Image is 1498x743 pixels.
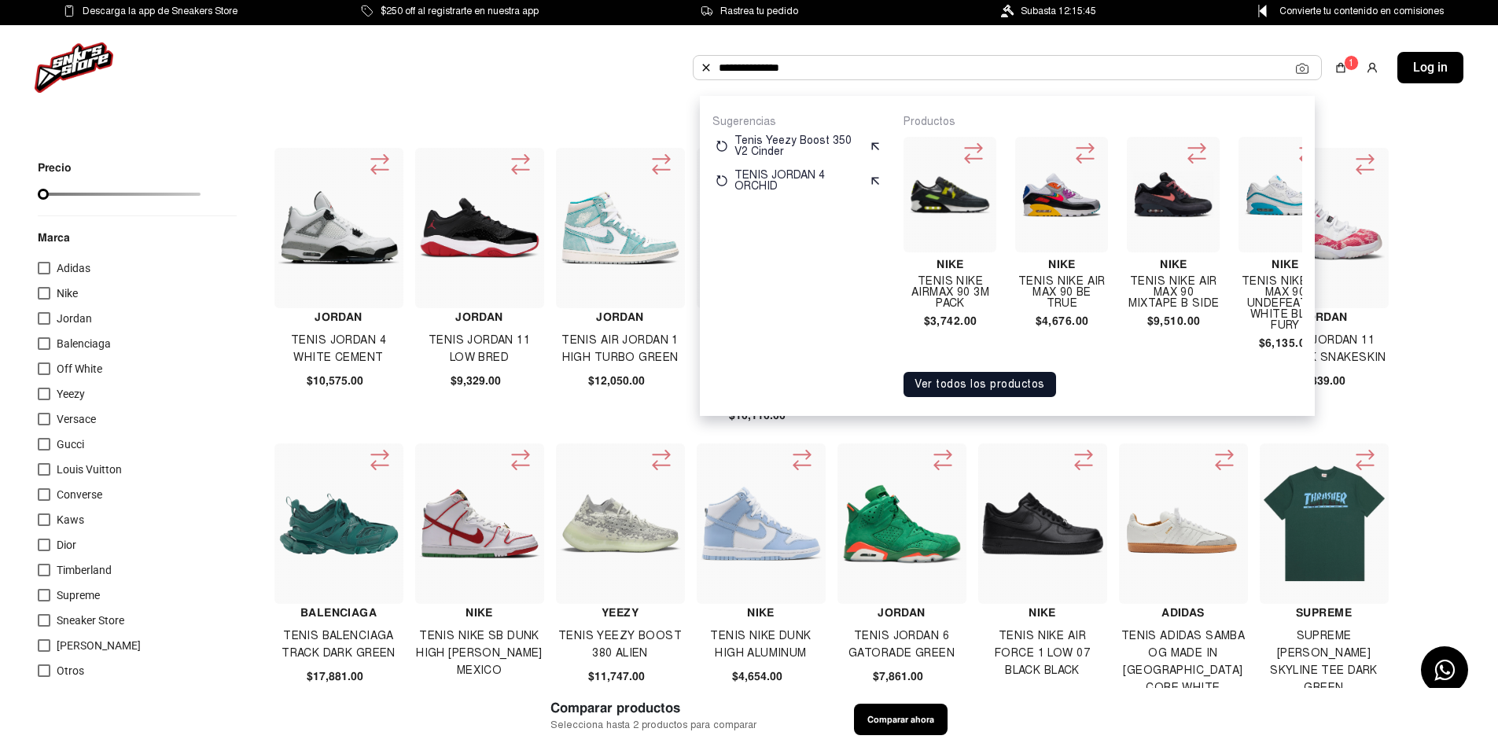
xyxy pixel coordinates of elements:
[1239,259,1331,270] h4: Nike
[556,627,684,662] h4: Tenis Yeezy Boost 380 Alien
[1239,337,1331,348] h4: $6,135.00
[1264,167,1385,289] img: Tenis Jordan 11 Low Pink Snakeskin
[1021,2,1096,20] span: Subasta 12:15:45
[278,492,399,556] img: Tenis Balenciaga Track Dark Green
[734,135,863,157] p: Tenis Yeezy Boost 350 V2 Cinder
[278,167,399,289] img: Tenis Jordan 4 White Cement
[700,61,712,74] img: Buscar
[57,639,141,652] span: [PERSON_NAME]
[588,373,645,389] span: $12,050.00
[1279,2,1444,20] span: Convierte tu contenido en comisiones
[841,484,962,565] img: Tenis Jordan 6 Gatorade Green
[697,627,825,662] h4: Tenis Nike Dunk High Aluminum
[904,315,996,326] h4: $3,742.00
[556,604,684,621] h4: Yeezy
[274,627,403,662] h4: Tenis Balenciaga Track Dark Green
[57,388,85,400] span: Yeezy
[720,2,798,20] span: Rastrea tu pedido
[274,332,403,366] h4: Tenis Jordan 4 White Cement
[978,604,1106,621] h4: Nike
[451,686,501,702] span: $6,220.00
[854,704,948,735] button: Comparar ahora
[560,167,681,289] img: Tenis Air Jordan 1 High Turbo Green
[1260,332,1388,366] h4: Tenis Jordan 11 Low Pink Snakeskin
[415,604,543,621] h4: Nike
[57,664,84,677] span: Otros
[982,463,1103,584] img: Tenis Nike Air Force 1 Low 07 Black Black
[712,115,885,129] p: Sugerencias
[57,262,90,274] span: Adidas
[837,604,966,621] h4: Jordan
[35,42,113,93] img: logo
[697,308,825,326] h4: [PERSON_NAME]
[57,463,122,476] span: Louis Vuitton
[38,229,237,246] p: Marca
[1119,627,1247,697] h4: TENIS ADIDAS SAMBA OG MADE IN [GEOGRAPHIC_DATA] CORE WHITE
[57,488,102,501] span: Converse
[1133,171,1213,218] img: Tenis Nike Air Max 90 Mixtape B Side
[1127,315,1220,326] h4: $9,510.00
[732,668,782,685] span: $4,654.00
[381,2,539,20] span: $250 off al registrarte en nuestra app
[904,276,996,309] h4: Tenis Nike Airmax 90 3m Pack
[1015,259,1108,270] h4: Nike
[57,312,92,325] span: Jordan
[837,627,966,662] h4: Tenis Jordan 6 Gatorade Green
[910,176,990,214] img: Tenis Nike Airmax 90 3m Pack
[716,140,728,153] img: restart.svg
[451,373,501,389] span: $9,329.00
[1296,62,1308,75] img: Cámara
[1413,58,1448,77] span: Log in
[904,259,996,270] h4: Nike
[274,308,403,326] h4: Jordan
[869,175,882,187] img: suggest.svg
[697,332,825,401] h4: TENIS [PERSON_NAME] OVERSIZED SHOCK PINK
[550,718,756,733] span: Selecciona hasta 2 productos para comparar
[57,589,100,601] span: Supreme
[1253,5,1272,17] img: Control Point Icon
[1260,627,1388,697] h4: Supreme [PERSON_NAME] Skyline Tee Dark Green
[1260,604,1388,621] h4: Supreme
[904,115,1302,129] p: Productos
[1127,259,1220,270] h4: Nike
[873,668,923,685] span: $7,861.00
[415,627,543,679] h4: Tenis Nike Sb Dunk High [PERSON_NAME] Mexico
[1021,155,1102,235] img: Tenis Nike Air Max 90 Be True
[1239,276,1331,331] h4: Tenis Nike Air Max 90 Undefeated White Blue Fury
[307,668,363,685] span: $17,881.00
[716,175,728,187] img: restart.svg
[1014,686,1064,702] span: $3,662.00
[1127,276,1220,309] h4: Tenis Nike Air Max 90 Mixtape B Side
[57,513,84,526] span: Kaws
[274,604,403,621] h4: Balenciaga
[1366,61,1378,74] img: user
[57,539,76,551] span: Dior
[734,170,863,192] p: TENIS JORDAN 4 ORCHID
[904,372,1056,397] button: Ver todos los productos
[57,614,124,627] span: Sneaker Store
[307,373,363,389] span: $10,575.00
[1334,61,1347,74] img: shopping
[57,337,111,350] span: Balenciaga
[556,332,684,366] h4: Tenis Air Jordan 1 High Turbo Green
[57,438,84,451] span: Gucci
[1123,463,1244,584] img: TENIS ADIDAS SAMBA OG MADE IN ITALY CORE WHITE
[419,167,540,289] img: Tenis Jordan 11 Low Bred
[701,463,822,584] img: Tenis Nike Dunk High Aluminum
[419,463,540,584] img: Tenis Nike Sb Dunk High Paul Rodriguez Mexico
[57,413,96,425] span: Versace
[1260,308,1388,326] h4: Jordan
[1119,604,1247,621] h4: Adidas
[550,698,756,718] span: Comparar productos
[38,162,201,173] p: Precio
[1295,373,1345,389] span: $5,839.00
[1015,276,1108,309] h4: Tenis Nike Air Max 90 Be True
[1245,174,1325,216] img: Tenis Nike Air Max 90 Undefeated White Blue Fury
[57,362,102,375] span: Off White
[415,308,543,326] h4: Jordan
[588,668,645,685] span: $11,747.00
[1015,315,1108,326] h4: $4,676.00
[57,287,78,300] span: Nike
[560,463,681,584] img: Tenis Yeezy Boost 380 Alien
[1344,55,1359,71] div: 1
